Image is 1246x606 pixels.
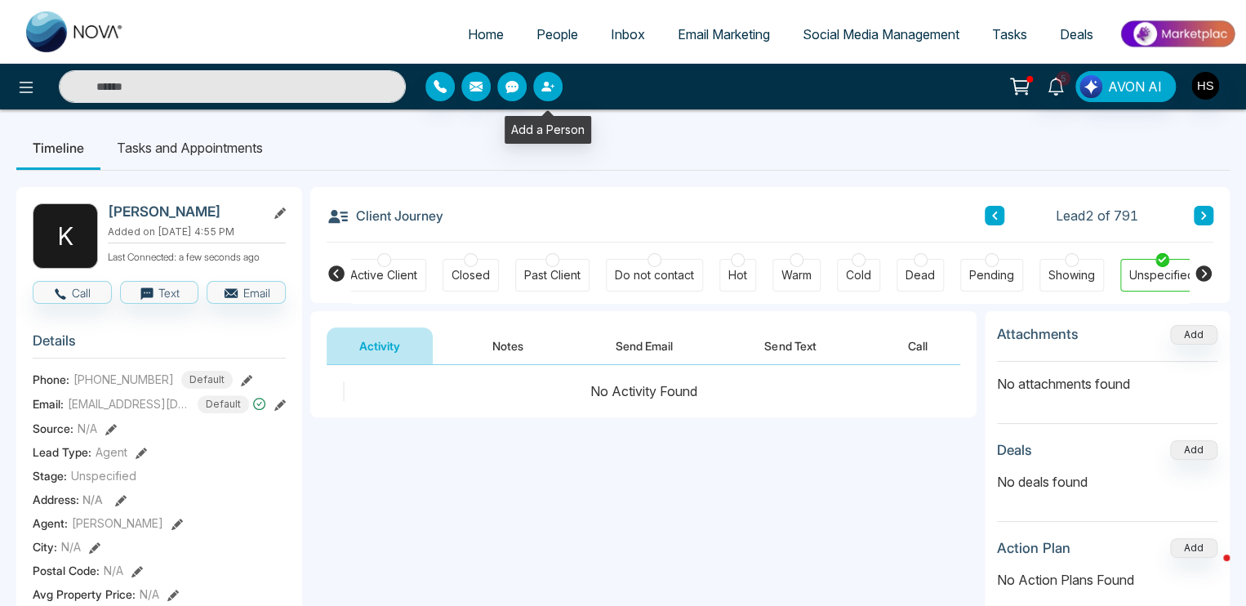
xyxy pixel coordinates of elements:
[33,281,112,304] button: Call
[33,538,57,555] span: City :
[327,381,960,401] div: No Activity Found
[68,395,190,412] span: [EMAIL_ADDRESS][DOMAIN_NAME]
[1056,206,1138,225] span: Lead 2 of 791
[82,492,103,506] span: N/A
[678,26,770,42] span: Email Marketing
[1036,71,1075,100] a: 5
[73,371,174,388] span: [PHONE_NUMBER]
[875,328,960,364] button: Call
[207,281,286,304] button: Email
[33,586,136,603] span: Avg Property Price :
[327,328,433,364] button: Activity
[108,247,286,265] p: Last Connected: a few seconds ago
[33,332,286,358] h3: Details
[72,515,163,532] span: [PERSON_NAME]
[728,267,747,283] div: Hot
[1170,325,1217,345] button: Add
[26,11,124,52] img: Nova CRM Logo
[33,467,67,484] span: Stage:
[452,19,520,50] a: Home
[120,281,199,304] button: Text
[108,203,260,220] h2: [PERSON_NAME]
[33,443,91,461] span: Lead Type:
[100,126,279,170] li: Tasks and Appointments
[1060,26,1093,42] span: Deals
[536,26,578,42] span: People
[181,371,233,389] span: Default
[505,116,591,144] div: Add a Person
[1056,71,1070,86] span: 5
[61,538,81,555] span: N/A
[615,267,694,283] div: Do not contact
[997,442,1032,458] h3: Deals
[1190,550,1230,590] iframe: Intercom live chat
[1108,77,1162,96] span: AVON AI
[33,515,68,532] span: Agent:
[803,26,959,42] span: Social Media Management
[16,126,100,170] li: Timeline
[33,491,103,508] span: Address:
[997,472,1217,492] p: No deals found
[781,267,812,283] div: Warm
[1079,75,1102,98] img: Lead Flow
[1170,538,1217,558] button: Add
[350,267,417,283] div: Active Client
[997,362,1217,394] p: No attachments found
[460,328,556,364] button: Notes
[1170,327,1217,341] span: Add
[594,19,661,50] a: Inbox
[108,225,286,239] p: Added on [DATE] 4:55 PM
[1191,72,1219,100] img: User Avatar
[611,26,645,42] span: Inbox
[786,19,976,50] a: Social Media Management
[997,570,1217,590] p: No Action Plans Found
[33,420,73,437] span: Source:
[198,395,249,413] span: Default
[33,562,100,579] span: Postal Code :
[661,19,786,50] a: Email Marketing
[468,26,504,42] span: Home
[33,203,98,269] div: K
[906,267,935,283] div: Dead
[976,19,1044,50] a: Tasks
[524,267,581,283] div: Past Client
[33,371,69,388] span: Phone:
[1118,16,1236,52] img: Market-place.gif
[104,562,123,579] span: N/A
[846,267,871,283] div: Cold
[1044,19,1110,50] a: Deals
[520,19,594,50] a: People
[140,586,159,603] span: N/A
[96,443,127,461] span: Agent
[327,203,443,228] h3: Client Journey
[33,395,64,412] span: Email:
[1048,267,1095,283] div: Showing
[452,267,490,283] div: Closed
[78,420,97,437] span: N/A
[1075,71,1176,102] button: AVON AI
[71,467,136,484] span: Unspecified
[992,26,1027,42] span: Tasks
[997,540,1070,556] h3: Action Plan
[1170,440,1217,460] button: Add
[1129,267,1195,283] div: Unspecified
[969,267,1014,283] div: Pending
[997,326,1079,342] h3: Attachments
[583,328,705,364] button: Send Email
[732,328,848,364] button: Send Text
